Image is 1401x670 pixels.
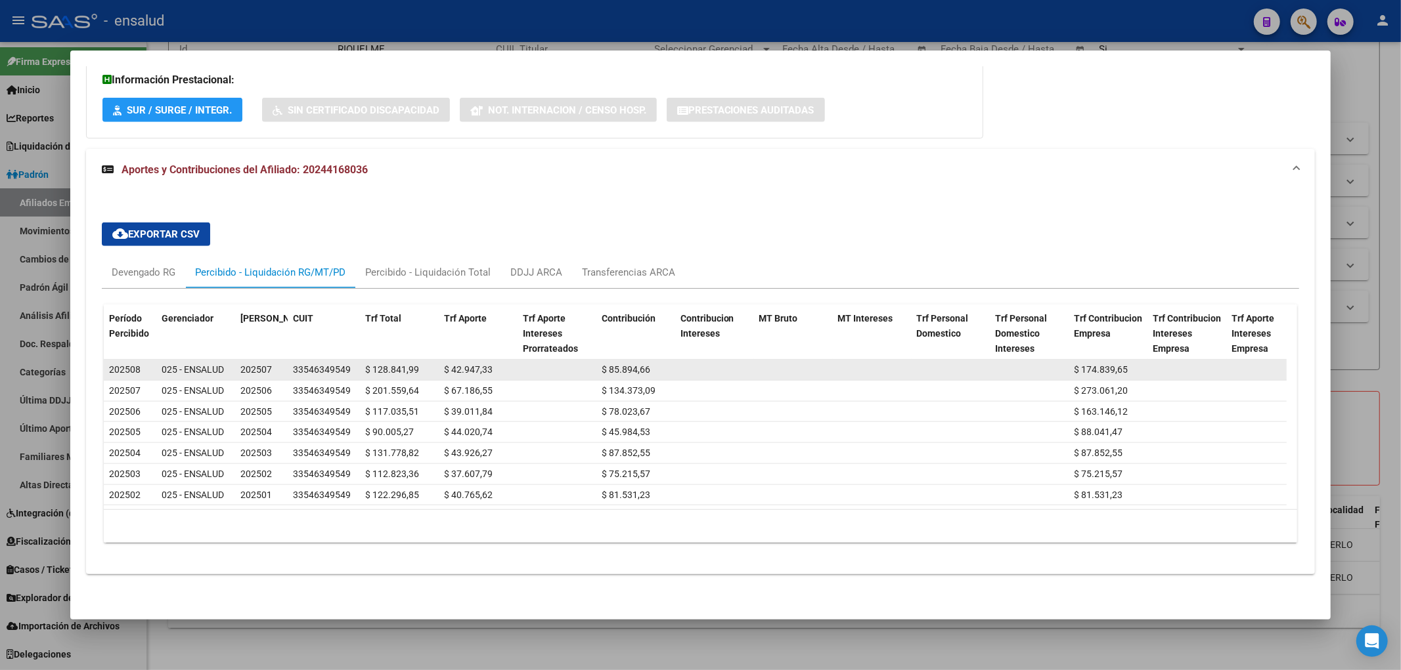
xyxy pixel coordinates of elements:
span: 202502 [240,469,272,479]
div: Percibido - Liquidación RG/MT/PD [195,265,345,280]
div: Open Intercom Messenger [1356,625,1388,657]
span: $ 43.926,27 [444,448,493,458]
span: $ 45.984,53 [602,427,650,437]
span: $ 40.765,62 [444,490,493,500]
div: 33546349549 [293,425,351,440]
div: Aportes y Contribuciones del Afiliado: 20244168036 [86,191,1316,574]
span: 202507 [109,385,141,396]
span: 202501 [240,490,272,500]
button: SUR / SURGE / INTEGR. [102,98,242,122]
div: Transferencias ARCA [582,265,675,280]
span: MT Bruto [759,313,798,324]
div: 33546349549 [293,404,351,419]
span: Contribucion Intereses [680,313,734,339]
span: Contribución [602,313,656,324]
button: Prestaciones Auditadas [667,98,825,122]
span: 025 - ENSALUD [162,406,224,417]
datatable-header-cell: MT Bruto [754,304,833,362]
span: $ 87.852,55 [1075,448,1123,458]
datatable-header-cell: Trf Contribucion Intereses Empresa [1148,304,1227,362]
datatable-header-cell: MT Intereses [833,304,912,362]
span: $ 163.146,12 [1075,406,1128,417]
datatable-header-cell: Período Percibido [104,304,156,362]
span: $ 78.023,67 [602,406,650,417]
span: $ 201.559,64 [365,385,419,396]
span: $ 81.531,23 [1075,490,1123,500]
button: Exportar CSV [102,222,210,246]
span: $ 81.531,23 [602,490,650,500]
span: Trf Personal Domestico Intereses [996,313,1048,354]
span: CUIT [293,313,313,324]
span: $ 44.020,74 [444,427,493,437]
span: 202505 [109,427,141,437]
datatable-header-cell: Trf Personal Domestico Intereses [990,304,1069,362]
datatable-header-cell: Gerenciador [156,304,235,362]
span: 202505 [240,406,272,417]
span: $ 75.215,57 [1075,469,1123,479]
span: $ 112.823,36 [365,469,419,479]
datatable-header-cell: Trf Aporte Intereses Prorrateados [518,304,596,362]
mat-expansion-panel-header: Aportes y Contribuciones del Afiliado: 20244168036 [86,149,1316,191]
span: $ 128.841,99 [365,364,419,375]
span: Trf Contribucion Intereses Empresa [1153,313,1222,354]
datatable-header-cell: Trf Total [360,304,439,362]
h3: Información Prestacional: [102,72,967,88]
datatable-header-cell: Período Devengado [235,304,288,362]
span: $ 134.373,09 [602,385,656,396]
span: Not. Internacion / Censo Hosp. [488,104,646,116]
span: SUR / SURGE / INTEGR. [127,104,232,116]
datatable-header-cell: Trf Aporte [439,304,518,362]
span: Trf Aporte Intereses Empresa [1232,313,1275,354]
span: $ 85.894,66 [602,364,650,375]
span: 025 - ENSALUD [162,448,224,458]
span: Trf Contribucion Empresa [1075,313,1143,339]
datatable-header-cell: CUIT [288,304,360,362]
span: $ 90.005,27 [365,427,414,437]
span: 025 - ENSALUD [162,469,224,479]
div: Percibido - Liquidación Total [365,265,491,280]
span: $ 122.296,85 [365,490,419,500]
div: 33546349549 [293,383,351,398]
span: $ 42.947,33 [444,364,493,375]
span: 202506 [240,385,272,396]
span: Gerenciador [162,313,213,324]
datatable-header-cell: Trf Personal Domestico [912,304,990,362]
span: $ 87.852,55 [602,448,650,458]
span: $ 117.035,51 [365,406,419,417]
span: 202503 [240,448,272,458]
span: Trf Total [365,313,401,324]
span: $ 174.839,65 [1075,364,1128,375]
span: 202503 [109,469,141,479]
datatable-header-cell: Trf Aporte Intereses Empresa [1227,304,1306,362]
div: 33546349549 [293,446,351,461]
span: Período Percibido [109,313,149,339]
span: $ 67.186,55 [444,385,493,396]
span: Sin Certificado Discapacidad [288,104,439,116]
div: DDJJ ARCA [510,265,562,280]
span: 025 - ENSALUD [162,364,224,375]
span: $ 131.778,82 [365,448,419,458]
span: $ 37.607,79 [444,469,493,479]
span: [PERSON_NAME] [240,313,311,324]
span: 025 - ENSALUD [162,427,224,437]
span: MT Intereses [838,313,893,324]
span: Aportes y Contribuciones del Afiliado: 20244168036 [122,163,368,176]
mat-icon: cloud_download [112,226,128,241]
span: Trf Aporte Intereses Prorrateados [523,313,578,354]
span: 202504 [240,427,272,437]
datatable-header-cell: Contribucion Intereses [675,304,754,362]
span: $ 273.061,20 [1075,385,1128,396]
span: $ 75.215,57 [602,469,650,479]
div: 33546349549 [293,362,351,377]
span: 025 - ENSALUD [162,385,224,396]
datatable-header-cell: Contribución [596,304,675,362]
button: Not. Internacion / Censo Hosp. [460,98,657,122]
span: $ 39.011,84 [444,406,493,417]
span: 202506 [109,406,141,417]
span: Prestaciones Auditadas [688,104,814,116]
span: 202507 [240,364,272,375]
datatable-header-cell: Trf Contribucion Empresa [1069,304,1148,362]
span: $ 88.041,47 [1075,427,1123,437]
span: 202502 [109,490,141,500]
div: 33546349549 [293,467,351,482]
